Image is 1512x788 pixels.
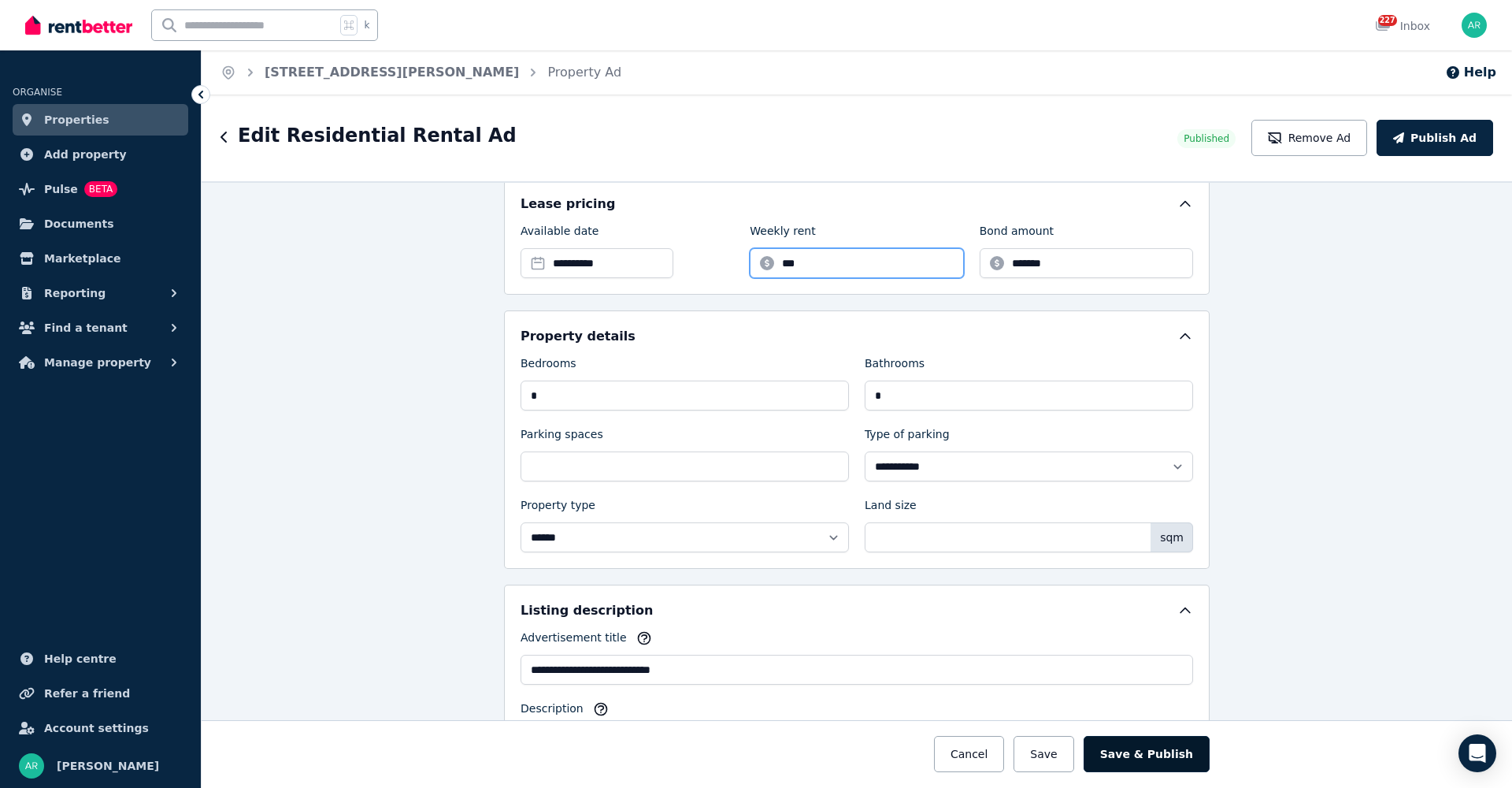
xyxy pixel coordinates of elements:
img: Alejandra Reyes [19,753,44,779]
button: Reporting [13,277,188,309]
span: Published [1184,132,1229,145]
span: Marketplace [44,249,120,268]
a: Refer a friend [13,678,188,709]
h5: Listing description [521,601,653,620]
label: Type of parking [865,426,950,448]
label: Parking spaces [521,426,603,448]
h1: Edit Residential Rental Ad [238,123,517,148]
button: Publish Ad [1377,120,1493,156]
button: Find a tenant [13,312,188,344]
h5: Property details [521,327,636,346]
span: Account settings [44,719,149,738]
label: Weekly rent [750,223,815,245]
button: Save & Publish [1084,736,1210,772]
a: Properties [13,104,188,136]
label: Available date [521,223,598,245]
span: Refer a friend [44,684,130,703]
label: Description [521,701,584,723]
a: Property Ad [547,65,621,80]
div: Open Intercom Messenger [1458,734,1496,772]
button: Manage property [13,347,188,378]
span: Properties [44,110,109,129]
nav: Breadcrumb [202,50,640,95]
label: Bond amount [980,223,1054,245]
button: Remove Ad [1251,120,1367,156]
span: Reporting [44,284,106,303]
span: k [364,19,369,32]
h5: Lease pricing [521,195,615,214]
span: Pulse [44,180,78,199]
a: Help centre [13,643,188,675]
a: [STREET_ADDRESS][PERSON_NAME] [265,65,519,80]
span: Find a tenant [44,318,128,337]
span: Add property [44,145,127,164]
span: ORGANISE [13,87,62,98]
button: Save [1014,736,1073,772]
span: [PERSON_NAME] [57,756,159,775]
label: Land size [865,497,917,519]
a: Marketplace [13,243,188,274]
span: Manage property [44,353,151,372]
label: Advertisement title [521,630,627,652]
img: RentBetter [25,13,132,37]
span: Help centre [44,649,117,668]
a: Add property [13,139,188,170]
label: Bedrooms [521,355,576,377]
div: Inbox [1375,18,1430,34]
button: Cancel [934,736,1004,772]
span: Documents [44,214,114,233]
img: Alejandra Reyes [1462,13,1487,38]
a: Account settings [13,712,188,744]
label: Bathrooms [865,355,925,377]
a: Documents [13,208,188,240]
button: Help [1445,63,1496,82]
span: 227 [1378,15,1397,26]
span: BETA [84,181,117,197]
a: PulseBETA [13,173,188,205]
label: Property type [521,497,595,519]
